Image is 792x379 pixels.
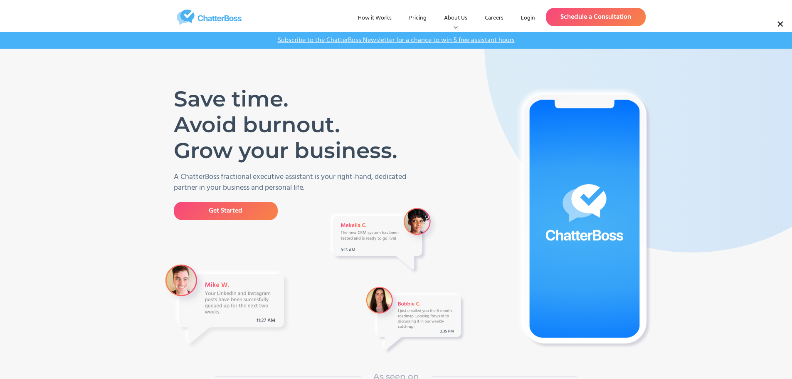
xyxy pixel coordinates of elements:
[363,284,467,356] img: A Message from a VA Bobbie
[174,202,278,220] a: Get Started
[147,10,271,25] a: home
[546,8,646,26] a: Schedule a Consultation
[174,86,405,163] h1: Save time. Avoid burnout. Grow your business.
[174,172,417,193] p: A ChatterBoss fractional executive assistant is your right-hand, dedicated partner in your busine...
[437,11,474,26] div: About Us
[326,205,441,276] img: A Message from VA Mekelia
[444,14,467,22] div: About Us
[478,11,510,26] a: Careers
[514,11,542,26] a: Login
[274,36,519,45] a: Subscribe to the ChatterBoss Newsletter for a chance to win 5 free assistant hours
[402,11,433,26] a: Pricing
[351,11,398,26] a: How it Works
[163,263,290,349] img: A message from VA Mike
